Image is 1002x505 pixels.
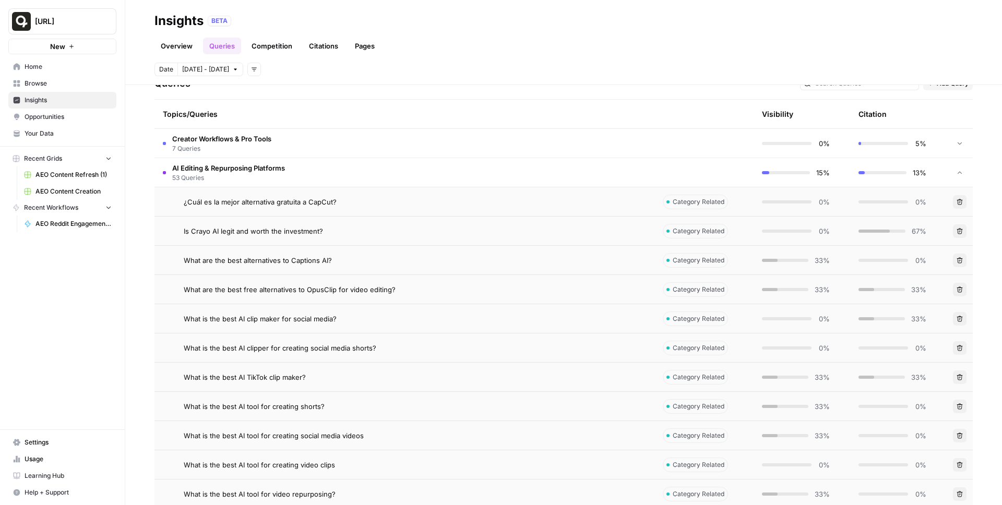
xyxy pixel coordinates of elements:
span: 13% [913,167,926,178]
span: Category Related [673,489,724,499]
a: Learning Hub [8,467,116,484]
span: 0% [914,343,926,353]
a: Overview [154,38,199,54]
span: Category Related [673,402,724,411]
span: 0% [818,343,830,353]
span: What is the best AI clipper for creating social media shorts? [184,343,376,353]
span: Recent Grids [24,154,62,163]
span: 33% [815,430,830,441]
span: Your Data [25,129,112,138]
span: 0% [914,197,926,207]
span: 33% [815,255,830,266]
span: Recent Workflows [24,203,78,212]
span: What is the best AI tool for creating shorts? [184,401,325,412]
span: Settings [25,438,112,447]
span: 33% [815,489,830,499]
a: Queries [203,38,241,54]
span: Category Related [673,285,724,294]
button: [DATE] - [DATE] [177,63,243,76]
span: AEO Reddit Engagement - Fork [35,219,112,229]
span: What is the best AI tool for creating video clips [184,460,335,470]
span: AEO Content Creation [35,187,112,196]
button: New [8,39,116,54]
span: Category Related [673,431,724,440]
div: Visibility [762,109,793,119]
span: 15% [816,167,830,178]
span: 7 Queries [172,144,271,153]
a: Insights [8,92,116,109]
span: Learning Hub [25,471,112,480]
span: Opportunities [25,112,112,122]
a: Competition [245,38,299,54]
span: 0% [818,226,830,236]
span: [URL] [35,16,98,27]
a: AEO Content Refresh (1) [19,166,116,183]
span: 33% [911,372,926,382]
span: Home [25,62,112,71]
a: Usage [8,451,116,467]
span: Category Related [673,460,724,470]
span: 0% [914,489,926,499]
span: Category Related [673,226,724,236]
span: 0% [914,460,926,470]
a: AEO Content Creation [19,183,116,200]
span: 0% [914,401,926,412]
span: AI Editing & Repurposing Platforms [172,163,285,173]
span: 67% [912,226,926,236]
span: Category Related [673,256,724,265]
span: Insights [25,95,112,105]
a: Your Data [8,125,116,142]
span: 33% [815,401,830,412]
a: Settings [8,434,116,451]
span: 0% [818,460,830,470]
span: 33% [815,284,830,295]
span: What is the best AI tool for creating social media videos [184,430,364,441]
button: Recent Grids [8,151,116,166]
span: Category Related [673,314,724,323]
span: What are the best alternatives to Captions AI? [184,255,332,266]
span: 33% [911,314,926,324]
span: 33% [815,372,830,382]
img: Quso.ai Logo [12,12,31,31]
span: Is Crayo AI legit and worth the investment? [184,226,323,236]
span: Category Related [673,372,724,382]
a: AEO Reddit Engagement - Fork [19,215,116,232]
div: Topics/Queries [163,100,646,128]
div: Citation [858,100,887,128]
span: ¿Cuál es la mejor alternativa gratuita a CapCut? [184,197,337,207]
span: Category Related [673,197,724,207]
span: What is the best AI clip maker for social media? [184,314,337,324]
span: Help + Support [25,488,112,497]
a: Home [8,58,116,75]
span: 0% [818,314,830,324]
span: Browse [25,79,112,88]
span: 0% [914,255,926,266]
span: 0% [914,430,926,441]
a: Browse [8,75,116,92]
span: 53 Queries [172,173,285,183]
span: What is the best AI TikTok clip maker? [184,372,306,382]
span: AEO Content Refresh (1) [35,170,112,179]
span: 0% [818,197,830,207]
button: Help + Support [8,484,116,501]
button: Workspace: Quso.ai [8,8,116,34]
span: 5% [914,138,926,149]
button: Recent Workflows [8,200,116,215]
div: Insights [154,13,204,29]
span: 33% [911,284,926,295]
span: What are the best free alternatives to OpusClip for video editing? [184,284,396,295]
span: New [50,41,65,52]
a: Pages [349,38,381,54]
span: Usage [25,454,112,464]
span: 0% [818,138,830,149]
a: Citations [303,38,344,54]
span: Creator Workflows & Pro Tools [172,134,271,144]
span: [DATE] - [DATE] [182,65,229,74]
span: Category Related [673,343,724,353]
div: BETA [208,16,231,26]
span: What is the best AI tool for video repurposing? [184,489,336,499]
a: Opportunities [8,109,116,125]
span: Date [159,65,173,74]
